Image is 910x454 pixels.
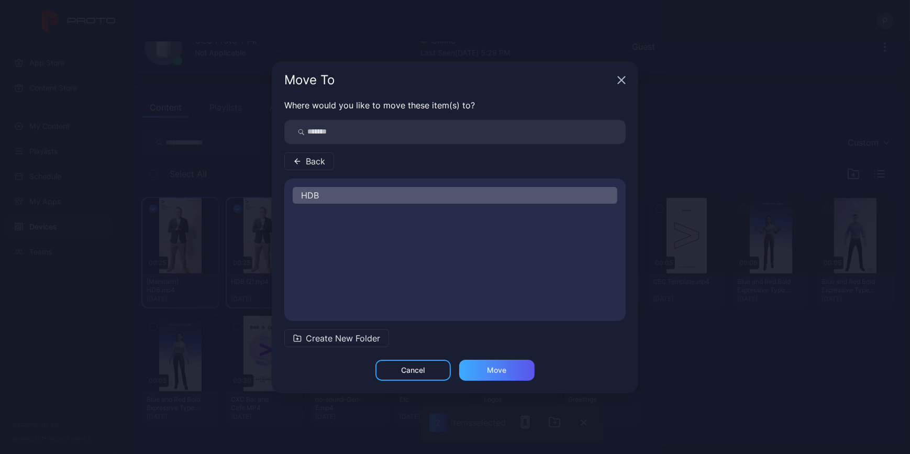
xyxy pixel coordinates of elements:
[402,366,425,374] div: Cancel
[306,155,325,168] span: Back
[459,360,535,381] button: Move
[284,99,626,112] p: Where would you like to move these item(s) to?
[375,360,451,381] button: Cancel
[284,152,334,170] button: Back
[487,366,507,374] div: Move
[306,332,380,345] span: Create New Folder
[284,329,389,347] button: Create New Folder
[301,189,319,202] span: HDB
[284,74,613,86] div: Move To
